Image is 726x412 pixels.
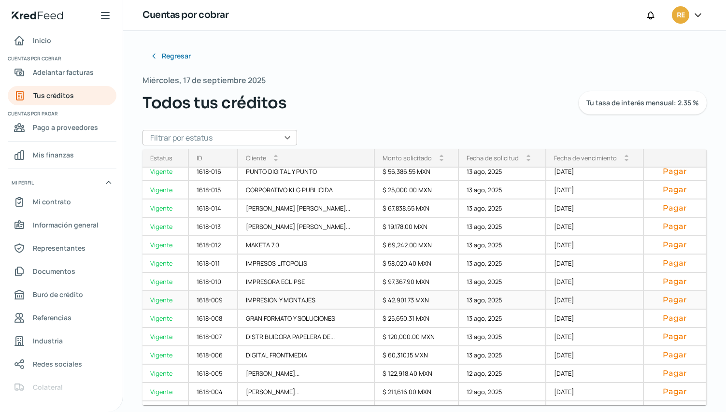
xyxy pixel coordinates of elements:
span: Documentos [33,265,75,277]
span: Adelantar facturas [33,66,94,78]
div: Fecha de solicitud [467,154,519,162]
div: 1618-004 [189,383,238,401]
a: Adelantar facturas [8,63,116,82]
button: Pagar [652,369,698,378]
div: Monto solicitado [383,154,432,162]
i: arrow_drop_down [527,158,530,162]
div: CORPORATIVO KLG PUBLICIDA... [238,181,375,199]
span: RE [677,10,684,21]
div: [DATE] [546,328,644,346]
a: Vigente [142,236,189,255]
i: arrow_drop_down [625,158,628,162]
div: Vigente [142,199,189,218]
button: Pagar [652,185,698,195]
div: PUNTO DIGITAL Y PUNTO [238,163,375,181]
div: 1618-012 [189,236,238,255]
button: Pagar [652,295,698,305]
div: [DATE] [546,383,644,401]
span: Inicio [33,34,51,46]
div: 1618-006 [189,346,238,365]
div: 13 ago, 2025 [459,291,546,310]
button: Pagar [652,332,698,341]
a: Vigente [142,181,189,199]
div: 1618-010 [189,273,238,291]
a: Buró de crédito [8,285,116,304]
span: Tu tasa de interés mensual: 2.35 % [586,99,699,106]
a: Tus créditos [8,86,116,105]
span: Buró de crédito [33,288,83,300]
a: Colateral [8,378,116,397]
i: arrow_drop_down [274,158,278,162]
div: $ 69,242.00 MXN [375,236,459,255]
span: Pago a proveedores [33,121,98,133]
div: 1618-008 [189,310,238,328]
span: Industria [33,335,63,347]
div: $ 97,367.90 MXN [375,273,459,291]
span: Regresar [162,53,191,59]
div: [PERSON_NAME] [PERSON_NAME]... [238,218,375,236]
span: Mis finanzas [33,149,74,161]
a: Pago a proveedores [8,118,116,137]
div: IMPRESORA ECLIPSE [238,273,375,291]
a: Mi contrato [8,192,116,212]
div: [DATE] [546,310,644,328]
div: 1618-007 [189,328,238,346]
div: $ 42,901.73 MXN [375,291,459,310]
div: 13 ago, 2025 [459,328,546,346]
a: Vigente [142,255,189,273]
div: 1618-013 [189,218,238,236]
div: DIGITAL FRONTMEDIA [238,346,375,365]
div: $ 120,000.00 MXN [375,328,459,346]
div: IMPRESOS LITOPOLIS [238,255,375,273]
div: [DATE] [546,181,644,199]
div: 13 ago, 2025 [459,163,546,181]
div: $ 60,310.15 MXN [375,346,459,365]
a: Información general [8,215,116,235]
div: [DATE] [546,255,644,273]
div: 13 ago, 2025 [459,310,546,328]
a: Vigente [142,291,189,310]
div: 1618-015 [189,181,238,199]
span: Todos tus créditos [142,91,286,114]
div: [PERSON_NAME] [PERSON_NAME]... [238,199,375,218]
div: 13 ago, 2025 [459,236,546,255]
div: 12 ago, 2025 [459,383,546,401]
span: Representantes [33,242,85,254]
div: 13 ago, 2025 [459,199,546,218]
div: 13 ago, 2025 [459,181,546,199]
div: 13 ago, 2025 [459,346,546,365]
a: Redes sociales [8,355,116,374]
a: Mis finanzas [8,145,116,165]
div: IMPRESION Y MONTAJES [238,291,375,310]
button: Pagar [652,258,698,268]
button: Pagar [652,313,698,323]
a: Documentos [8,262,116,281]
button: Pagar [652,222,698,231]
a: Vigente [142,383,189,401]
div: 13 ago, 2025 [459,218,546,236]
div: $ 58,020.40 MXN [375,255,459,273]
span: Miércoles, 17 de septiembre 2025 [142,73,266,87]
a: Inicio [8,31,116,50]
div: 1618-016 [189,163,238,181]
button: Regresar [142,46,199,66]
div: $ 122,918.40 MXN [375,365,459,383]
div: Cliente [246,154,266,162]
button: Pagar [652,350,698,360]
button: Pagar [652,277,698,286]
a: Industria [8,331,116,351]
div: Estatus [150,154,172,162]
div: DISTRIBUIDORA PAPELERA DE... [238,328,375,346]
a: Vigente [142,310,189,328]
div: Vigente [142,163,189,181]
div: Vigente [142,273,189,291]
div: [DATE] [546,346,644,365]
div: [DATE] [546,218,644,236]
div: $ 19,178.00 MXN [375,218,459,236]
a: Vigente [142,365,189,383]
div: [DATE] [546,163,644,181]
